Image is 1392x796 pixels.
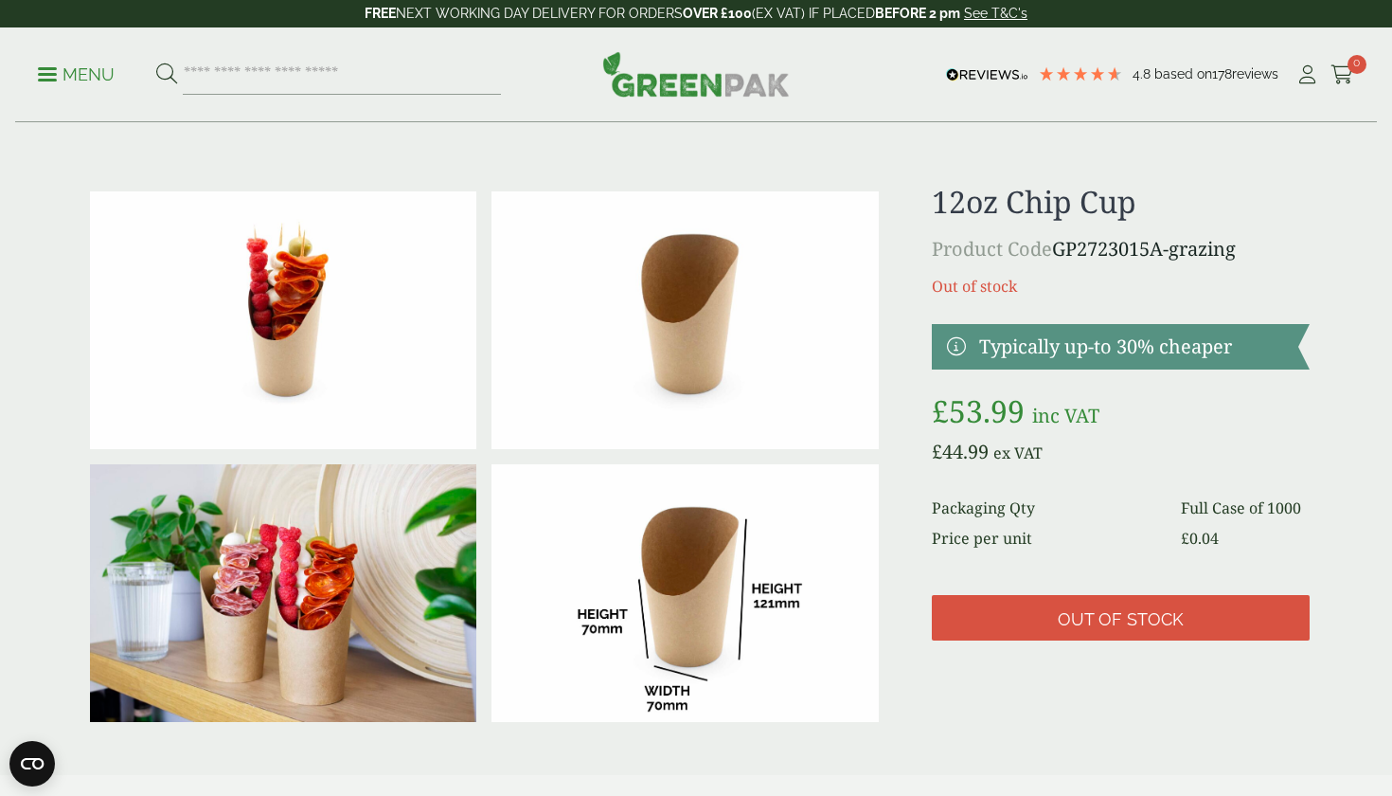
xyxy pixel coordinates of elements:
h1: 12oz Chip Cup [932,184,1310,220]
span: inc VAT [1032,403,1099,428]
i: My Account [1295,65,1319,84]
p: Menu [38,63,115,86]
span: ex VAT [993,443,1043,463]
dd: Full Case of 1000 [1181,497,1310,519]
span: 0 [1347,55,1366,74]
span: Out of stock [1058,609,1184,630]
a: See T&C's [964,6,1027,21]
span: £ [1181,528,1189,549]
a: 0 [1330,61,1354,89]
bdi: 44.99 [932,439,989,464]
a: Menu [38,63,115,82]
span: Based on [1154,66,1212,81]
dt: Price per unit [932,527,1159,550]
bdi: 0.04 [1181,528,1219,549]
strong: BEFORE 2 pm [875,6,960,21]
span: £ [932,439,942,464]
img: REVIEWS.io [946,68,1028,81]
span: reviews [1232,66,1278,81]
strong: FREE [365,6,396,21]
img: 5.5oz Grazing Charcuterie Cups Lifestyle 2 [90,464,476,722]
bdi: 53.99 [932,390,1025,431]
img: 5.5oz Grazing Charcuterie Cup [491,191,878,449]
span: 4.8 [1133,66,1154,81]
i: Cart [1330,65,1354,84]
span: Product Code [932,236,1052,262]
p: Out of stock [932,275,1310,298]
div: 4.78 Stars [1038,65,1123,82]
dt: Packaging Qty [932,497,1159,519]
p: GP2723015A-grazing [932,235,1310,263]
img: GP2720062 Grazing 12oz Grazing Charcuterie Cup DIMS [491,464,878,722]
strong: OVER £100 [683,6,752,21]
img: GreenPak Supplies [602,51,790,97]
img: 5.5oz Grazing Charcuterie Cup With Food [90,191,476,449]
button: Open CMP widget [9,741,55,787]
span: 178 [1212,66,1232,81]
span: £ [932,390,949,431]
